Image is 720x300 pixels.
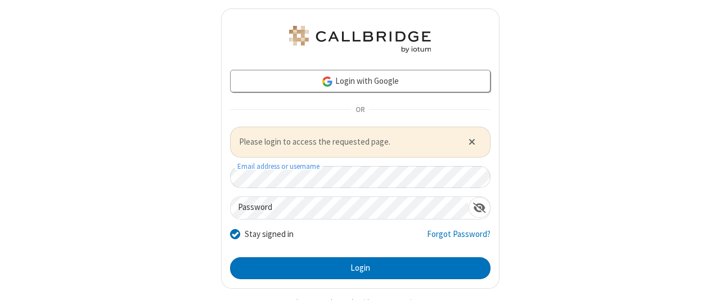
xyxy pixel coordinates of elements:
label: Stay signed in [245,228,294,241]
button: Login [230,257,490,280]
span: OR [351,102,369,118]
input: Email address or username [230,166,491,188]
a: Forgot Password? [427,228,490,249]
input: Password [231,197,469,219]
img: QA Selenium DO NOT DELETE OR CHANGE [287,26,433,53]
span: Please login to access the requested page. [239,136,454,149]
img: google-icon.png [321,75,334,88]
div: Show password [469,197,490,218]
button: Close alert [462,133,481,150]
a: Login with Google [230,70,490,92]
